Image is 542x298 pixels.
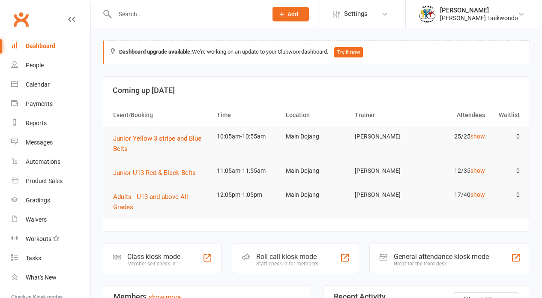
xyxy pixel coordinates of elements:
div: Automations [26,158,60,165]
div: Payments [26,100,53,107]
input: Search... [112,8,261,20]
button: Junior Yellow 3 stripe and Blue Belts [113,133,209,154]
a: Workouts [11,229,90,249]
div: Roll call kiosk mode [256,253,318,261]
a: Automations [11,152,90,172]
td: 10:05am-10:55am [213,126,282,147]
span: Add [287,11,298,18]
button: Junior U13 Red & Black Belts [113,168,202,178]
div: Messages [26,139,53,146]
a: Clubworx [10,9,32,30]
td: 12/35 [420,161,489,181]
th: Trainer [351,104,420,126]
th: Attendees [420,104,489,126]
td: 0 [489,185,524,205]
button: Add [272,7,309,21]
a: Dashboard [11,36,90,56]
a: show [470,167,485,174]
button: Adults - U13 and above All Grades [113,192,209,212]
div: Workouts [26,235,51,242]
a: Tasks [11,249,90,268]
div: What's New [26,274,57,281]
th: Event/Booking [109,104,213,126]
span: Adults - U13 and above All Grades [113,193,188,211]
td: 11:05am-11:55am [213,161,282,181]
h3: Coming up [DATE] [113,86,520,95]
a: show [470,191,485,198]
div: Staff check-in for members [256,261,318,267]
div: Tasks [26,255,41,262]
td: 12:05pm-1:05pm [213,185,282,205]
a: show [470,133,485,140]
div: General attendance kiosk mode [394,253,489,261]
td: Main Dojang [282,126,351,147]
th: Location [282,104,351,126]
div: Member self check-in [127,261,180,267]
td: [PERSON_NAME] [351,161,420,181]
th: Waitlist [489,104,524,126]
div: Gradings [26,197,50,204]
div: [PERSON_NAME] Taekwondo [440,14,518,22]
a: People [11,56,90,75]
td: Main Dojang [282,161,351,181]
span: Settings [344,4,368,24]
div: [PERSON_NAME] [440,6,518,14]
div: Dashboard [26,42,55,49]
div: We're working on an update to your Clubworx dashboard. [103,40,530,64]
div: Reports [26,120,47,126]
div: People [26,62,44,69]
a: Gradings [11,191,90,210]
div: Waivers [26,216,47,223]
div: Calendar [26,81,50,88]
div: Product Sales [26,178,63,184]
a: What's New [11,268,90,287]
td: Main Dojang [282,185,351,205]
td: [PERSON_NAME] [351,185,420,205]
div: Class kiosk mode [127,253,180,261]
a: Messages [11,133,90,152]
td: 17/40 [420,185,489,205]
a: Waivers [11,210,90,229]
td: 0 [489,126,524,147]
a: Reports [11,114,90,133]
a: Product Sales [11,172,90,191]
button: Try it now [334,47,363,57]
span: Junior Yellow 3 stripe and Blue Belts [113,135,201,153]
a: Calendar [11,75,90,94]
td: [PERSON_NAME] [351,126,420,147]
div: Great for the front desk [394,261,489,267]
th: Time [213,104,282,126]
a: Payments [11,94,90,114]
td: 0 [489,161,524,181]
span: Junior U13 Red & Black Belts [113,169,196,177]
strong: Dashboard upgrade available: [119,48,192,55]
img: thumb_image1638236014.png [419,6,436,23]
td: 25/25 [420,126,489,147]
